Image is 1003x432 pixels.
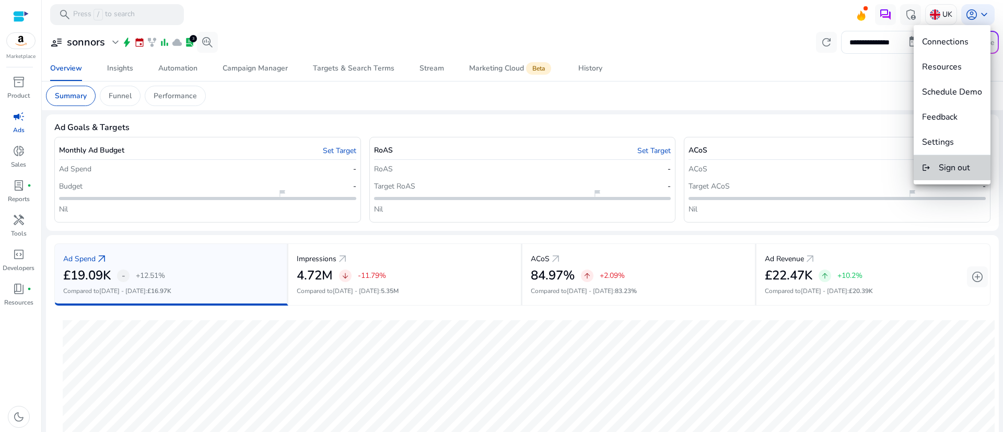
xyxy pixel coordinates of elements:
[922,111,958,123] span: Feedback
[922,61,962,73] span: Resources
[922,86,982,98] span: Schedule Demo
[922,136,954,148] span: Settings
[939,162,970,173] span: Sign out
[922,36,969,48] span: Connections
[922,161,930,174] mat-icon: logout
